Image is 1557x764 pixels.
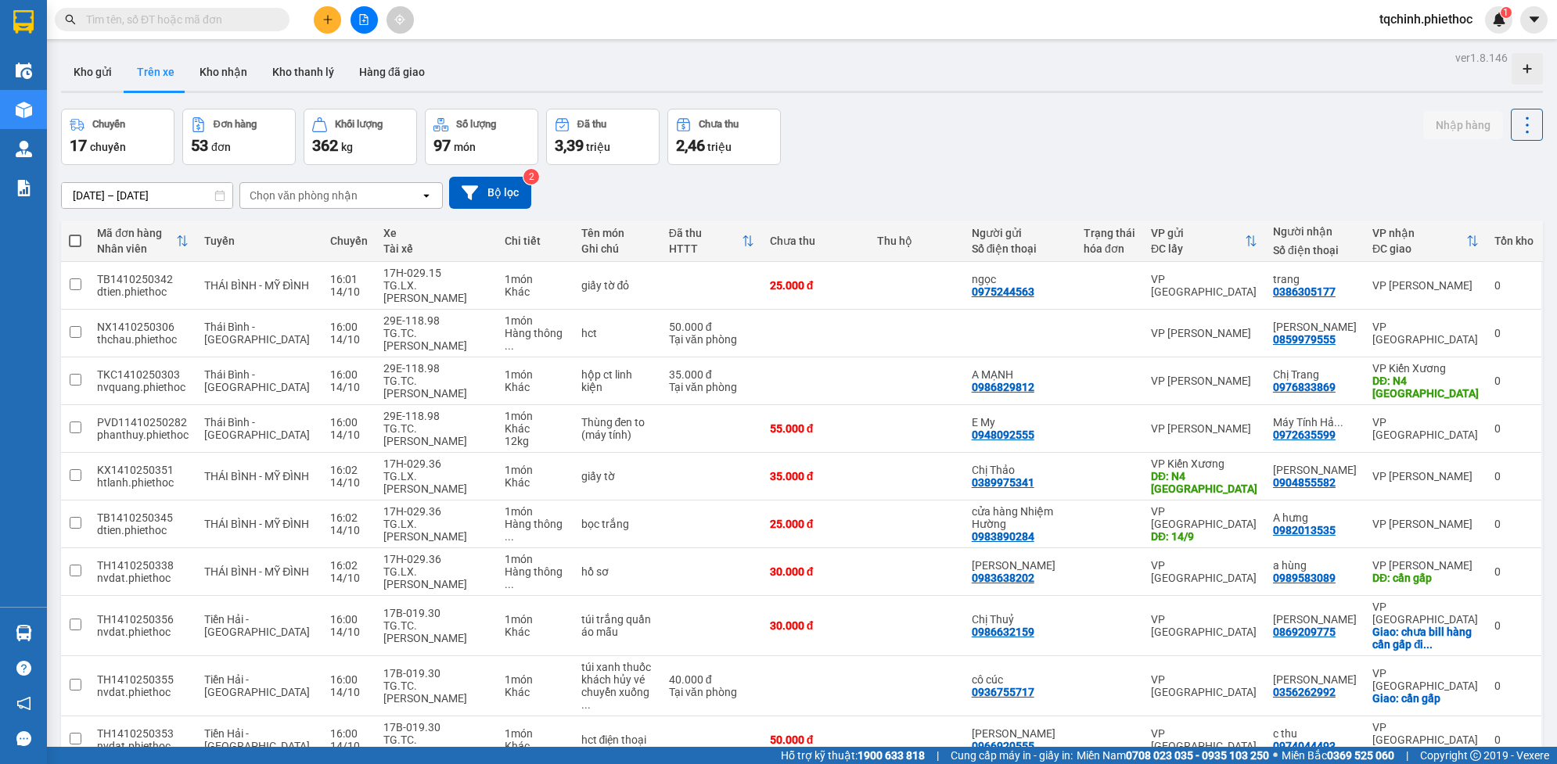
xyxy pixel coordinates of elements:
div: Mã đơn hàng [97,227,176,239]
span: tqchinh.phiethoc [1367,9,1485,29]
div: 16:00 [330,673,368,686]
div: 17H-029.36 [383,505,489,518]
div: VP [GEOGRAPHIC_DATA] [1151,727,1257,752]
div: Chị Trang [1273,368,1357,381]
div: nvdat.phiethoc [97,626,189,638]
div: 14/10 [330,524,368,536]
div: 0986632159 [972,626,1034,638]
div: Đơn hàng [214,119,257,130]
div: TG.TC.[PERSON_NAME] [383,680,489,705]
sup: 2 [523,169,539,185]
div: 14/10 [330,429,368,441]
div: PVD11410250282 [97,416,189,429]
div: 1 món [505,553,566,565]
div: DĐ: N4 Vũ Ninh [1372,375,1479,400]
div: VP [GEOGRAPHIC_DATA] [1372,601,1479,626]
div: Tạo kho hàng mới [1512,53,1543,84]
span: ... [505,530,514,543]
span: | [1406,747,1408,764]
div: 30.000 đ [770,565,861,578]
span: đơn [211,141,231,153]
div: VP [GEOGRAPHIC_DATA] [1372,721,1479,746]
div: 0948092555 [972,429,1034,441]
span: triệu [586,141,610,153]
button: Số lượng97món [425,109,538,165]
div: Tại văn phòng [669,686,754,698]
div: Thu hộ [877,235,956,247]
div: Chưa thu [699,119,739,130]
div: Anh Sáng [1273,613,1357,626]
div: 0356262992 [1273,686,1336,698]
th: Toggle SortBy [661,221,762,262]
div: 12 kg [505,435,566,447]
div: 14/10 [330,626,368,638]
span: Hỗ trợ kỹ thuật: [781,747,925,764]
div: Khác [505,476,566,489]
div: Khác [505,381,566,393]
div: ĐC giao [1372,242,1466,255]
div: TG.TC.[PERSON_NAME] [383,734,489,759]
span: THÁI BÌNH - MỸ ĐÌNH [204,470,309,482]
span: Tiền Hải - [GEOGRAPHIC_DATA] [204,727,310,752]
div: 16:00 [330,368,368,381]
div: 14/10 [330,572,368,584]
div: Khác [505,740,566,752]
div: 16:01 [330,273,368,285]
img: warehouse-icon [16,63,32,79]
div: Thùng đen to (máy tính) [581,416,653,441]
span: 17 [70,136,87,155]
div: 50.000 đ [770,734,861,746]
div: hồ sơ [581,565,653,578]
span: triệu [707,141,732,153]
div: TH1410250356 [97,613,189,626]
div: 0389975341 [972,476,1034,489]
span: ... [1423,638,1433,651]
span: message [16,731,31,746]
div: VP [PERSON_NAME] [1372,518,1479,530]
div: ver 1.8.146 [1455,49,1508,66]
div: 0 [1494,279,1534,292]
div: 0986829812 [972,381,1034,393]
button: Đơn hàng53đơn [182,109,296,165]
div: TKC1410250303 [97,368,189,381]
div: 1 món [505,727,566,740]
img: warehouse-icon [16,141,32,157]
span: search [65,14,76,25]
div: VP nhận [1372,227,1466,239]
span: Thái Bình - [GEOGRAPHIC_DATA] [204,416,310,441]
div: 14/10 [330,740,368,752]
div: 0983890284 [972,530,1034,543]
strong: 0369 525 060 [1327,749,1394,762]
span: ⚪️ [1273,752,1278,759]
div: Xe [383,227,489,239]
div: 16:00 [330,613,368,626]
div: Người gửi [972,227,1068,239]
div: 0975244563 [972,285,1034,298]
span: Miền Nam [1077,747,1269,764]
div: DĐ: cần gấp [1372,746,1479,759]
span: chuyến [90,141,126,153]
div: cửa hàng Nhiệm Hường [972,505,1068,530]
div: 50.000 đ [669,321,754,333]
div: 0989583089 [1273,572,1336,584]
div: 0982013535 [1273,524,1336,536]
div: VP [GEOGRAPHIC_DATA] [1151,505,1257,530]
div: 29E-118.98 [383,410,489,422]
div: 1 món [505,464,566,476]
img: warehouse-icon [16,102,32,118]
span: file-add [358,14,369,25]
button: plus [314,6,341,34]
span: Thái Bình - [GEOGRAPHIC_DATA] [204,368,310,393]
span: notification [16,696,31,711]
div: 16:00 [330,727,368,740]
div: 1 món [505,368,566,381]
div: 14/10 [330,333,368,346]
div: 0386305177 [1273,285,1336,298]
span: 3,39 [555,136,584,155]
div: Khác [505,686,566,698]
div: hct [581,327,653,339]
span: 97 [433,136,451,155]
button: Trên xe [124,53,187,91]
div: 17B-019.30 [383,667,489,680]
div: trần văn duy [1273,673,1357,686]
